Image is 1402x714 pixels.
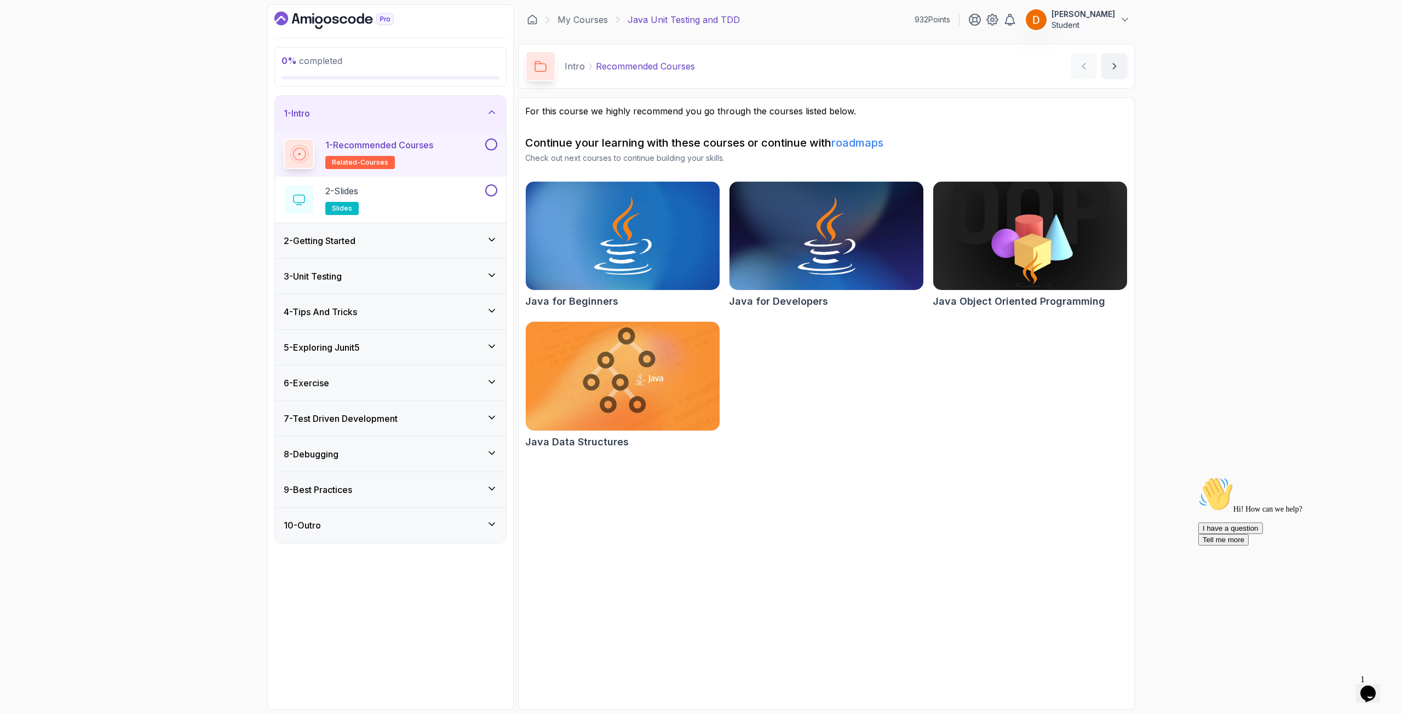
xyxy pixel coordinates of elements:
[565,60,585,73] p: Intro
[933,182,1127,290] img: Java Object Oriented Programming card
[275,365,506,400] button: 6-Exercise
[596,60,695,73] p: Recommended Courses
[284,448,338,461] h3: 8 - Debugging
[1051,9,1115,20] p: [PERSON_NAME]
[284,412,398,425] h3: 7 - Test Driven Development
[628,13,740,26] p: Java Unit Testing and TDD
[274,11,419,29] a: Dashboard
[275,508,506,543] button: 10-Outro
[4,62,55,73] button: Tell me more
[4,4,202,73] div: 👋Hi! How can we help?I have a questionTell me more
[525,434,629,450] h2: Java Data Structures
[325,184,358,198] p: 2 - Slides
[275,330,506,365] button: 5-Exploring Junit5
[1194,472,1391,665] iframe: chat widget
[284,376,329,390] h3: 6 - Exercise
[284,519,321,532] h3: 10 - Outro
[933,181,1128,309] a: Java Object Oriented Programming cardJava Object Oriented Programming
[527,14,538,25] a: Dashboard
[275,259,506,294] button: 3-Unit Testing
[729,181,924,309] a: Java for Developers cardJava for Developers
[284,270,342,283] h3: 3 - Unit Testing
[526,322,720,430] img: Java Data Structures card
[729,294,828,309] h2: Java for Developers
[4,33,108,41] span: Hi! How can we help?
[275,96,506,131] button: 1-Intro
[4,4,39,39] img: :wave:
[525,321,720,449] a: Java Data Structures cardJava Data Structures
[284,184,497,215] button: 2-Slidesslides
[525,153,1128,164] p: Check out next courses to continue building your skills.
[281,55,297,66] span: 0 %
[915,14,950,25] p: 932 Points
[284,341,360,354] h3: 5 - Exploring Junit5
[525,135,1128,150] h2: Continue your learning with these courses or continue with
[933,294,1105,309] h2: Java Object Oriented Programming
[275,401,506,436] button: 7-Test Driven Development
[275,223,506,258] button: 2-Getting Started
[275,437,506,472] button: 8-Debugging
[1026,9,1047,30] img: user profile image
[1101,53,1128,79] button: next content
[275,294,506,329] button: 4-Tips And Tricks
[275,472,506,507] button: 9-Best Practices
[4,50,69,62] button: I have a question
[325,138,433,152] p: 1 - Recommended Courses
[1025,9,1130,31] button: user profile image[PERSON_NAME]Student
[284,483,352,496] h3: 9 - Best Practices
[525,181,720,309] a: Java for Beginners cardJava for Beginners
[284,234,355,247] h3: 2 - Getting Started
[284,305,357,318] h3: 4 - Tips And Tricks
[1071,53,1097,79] button: previous content
[831,136,883,149] a: roadmaps
[525,105,1128,118] p: For this course we highly recommend you go through the courses listed below.
[525,294,618,309] h2: Java for Beginners
[332,158,388,167] span: related-courses
[284,138,497,169] button: 1-Recommended Coursesrelated-courses
[558,13,608,26] a: My Courses
[526,182,720,290] img: Java for Beginners card
[1051,20,1115,31] p: Student
[284,107,310,120] h3: 1 - Intro
[281,55,342,66] span: completed
[1356,670,1391,703] iframe: chat widget
[729,182,923,290] img: Java for Developers card
[332,204,352,213] span: slides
